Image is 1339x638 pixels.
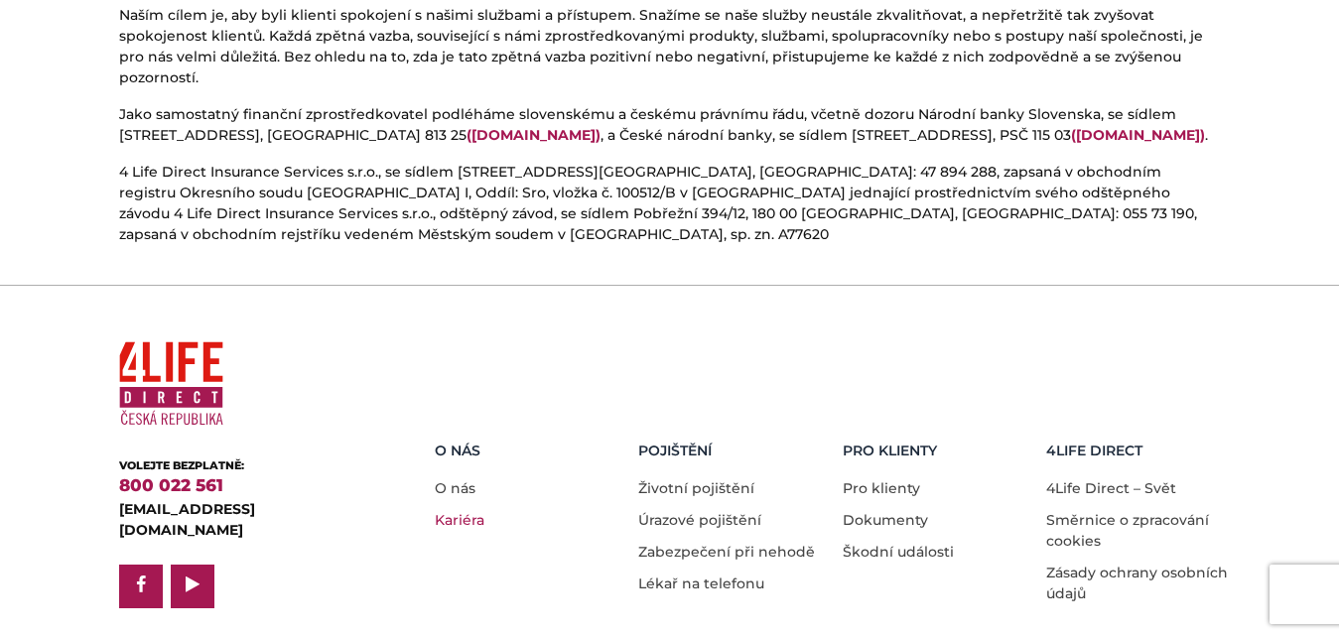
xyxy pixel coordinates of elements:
a: Životní pojištění [638,479,754,497]
a: Lékař na telefonu [638,574,764,592]
a: Škodní události [843,543,954,561]
a: Zabezpečení při nehodě [638,543,815,561]
h5: 4LIFE DIRECT [1046,443,1236,459]
a: 4Life Direct – Svět [1046,479,1176,497]
a: Úrazové pojištění [638,511,761,529]
div: VOLEJTE BEZPLATNĚ: [119,457,372,474]
a: Dokumenty [843,511,928,529]
a: Zásady ochrany osobních údajů [1046,564,1228,602]
h5: Pro Klienty [843,443,1032,459]
h5: O nás [435,443,624,459]
a: ([DOMAIN_NAME]) [467,126,601,144]
h5: Pojištění [638,443,828,459]
a: 800 022 561 [119,475,223,495]
img: 4Life Direct Česká republika logo [119,333,223,434]
p: 4 Life Direct Insurance Services s.r.o., se sídlem [STREET_ADDRESS][GEOGRAPHIC_DATA], [GEOGRAPHIC... [119,162,1221,245]
a: Pro klienty [843,479,920,497]
a: Směrnice o zpracování cookies [1046,511,1209,550]
a: O nás [435,479,475,497]
a: Kariéra [435,511,484,529]
p: Jako samostatný finanční zprostředkovatel podléháme slovenskému a českému právnímu řádu, včetně d... [119,104,1221,146]
p: Naším cílem je, aby byli klienti spokojení s našimi službami a přístupem. Snažíme se naše služby ... [119,5,1221,88]
a: ([DOMAIN_NAME]) [1071,126,1205,144]
a: [EMAIL_ADDRESS][DOMAIN_NAME] [119,500,255,539]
